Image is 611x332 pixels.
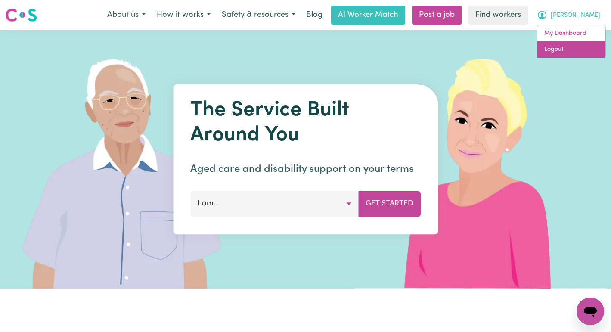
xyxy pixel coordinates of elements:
a: Blog [301,6,328,25]
a: Careseekers logo [5,5,37,25]
button: How it works [151,6,216,24]
img: Careseekers logo [5,7,37,23]
iframe: Button to launch messaging window [577,298,604,325]
a: Logout [537,41,605,58]
button: Safety & resources [216,6,301,24]
p: Aged care and disability support on your terms [190,161,421,177]
span: [PERSON_NAME] [551,11,600,20]
a: AI Worker Match [331,6,405,25]
a: Post a job [412,6,462,25]
div: My Account [537,25,606,58]
a: My Dashboard [537,25,605,42]
button: About us [102,6,151,24]
button: I am... [190,191,359,217]
button: Get Started [358,191,421,217]
h1: The Service Built Around You [190,98,421,148]
button: My Account [531,6,606,24]
a: Find workers [468,6,528,25]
